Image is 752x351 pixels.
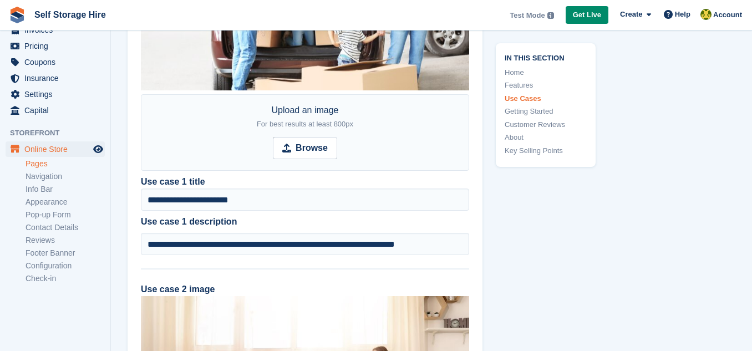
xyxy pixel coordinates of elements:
a: Footer Banner [26,248,105,258]
span: For best results at least 800px [257,120,353,128]
a: Pages [26,159,105,169]
a: Use Cases [505,93,587,104]
a: Get Live [566,6,608,24]
a: menu [6,70,105,86]
a: Info Bar [26,184,105,195]
span: Get Live [573,9,601,21]
a: Contact Details [26,222,105,233]
span: Create [620,9,642,20]
a: menu [6,141,105,157]
a: Check-in [26,273,105,284]
span: Account [713,9,742,21]
a: Getting Started [505,106,587,117]
a: Features [505,80,587,91]
a: Reviews [26,235,105,246]
span: Pricing [24,38,91,54]
a: Key Selling Points [505,145,587,156]
span: Test Mode [510,10,545,21]
span: Online Store [24,141,91,157]
img: Steve Sokalsky [700,9,712,20]
label: Use case 1 description [141,215,469,228]
label: Use case 1 title [141,175,205,189]
span: Settings [24,87,91,102]
a: Configuration [26,261,105,271]
a: Home [505,67,587,78]
a: menu [6,103,105,118]
span: Help [675,9,690,20]
a: Self Storage Hire [30,6,110,24]
strong: Browse [296,141,328,155]
img: icon-info-grey-7440780725fd019a000dd9b08b2336e03edf1995a4989e88bcd33f0948082b44.svg [547,12,554,19]
label: Use case 2 image [141,284,215,294]
a: Customer Reviews [505,119,587,130]
a: Appearance [26,197,105,207]
span: In this section [505,52,587,63]
span: Insurance [24,70,91,86]
img: stora-icon-8386f47178a22dfd0bd8f6a31ec36ba5ce8667c1dd55bd0f319d3a0aa187defe.svg [9,7,26,23]
a: About [505,132,587,143]
span: Capital [24,103,91,118]
a: menu [6,87,105,102]
a: Pop-up Form [26,210,105,220]
a: Preview store [92,143,105,156]
input: Browse [273,137,337,159]
div: Upload an image [257,104,353,130]
a: menu [6,38,105,54]
span: Storefront [10,128,110,139]
a: menu [6,54,105,70]
a: Navigation [26,171,105,182]
span: Coupons [24,54,91,70]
